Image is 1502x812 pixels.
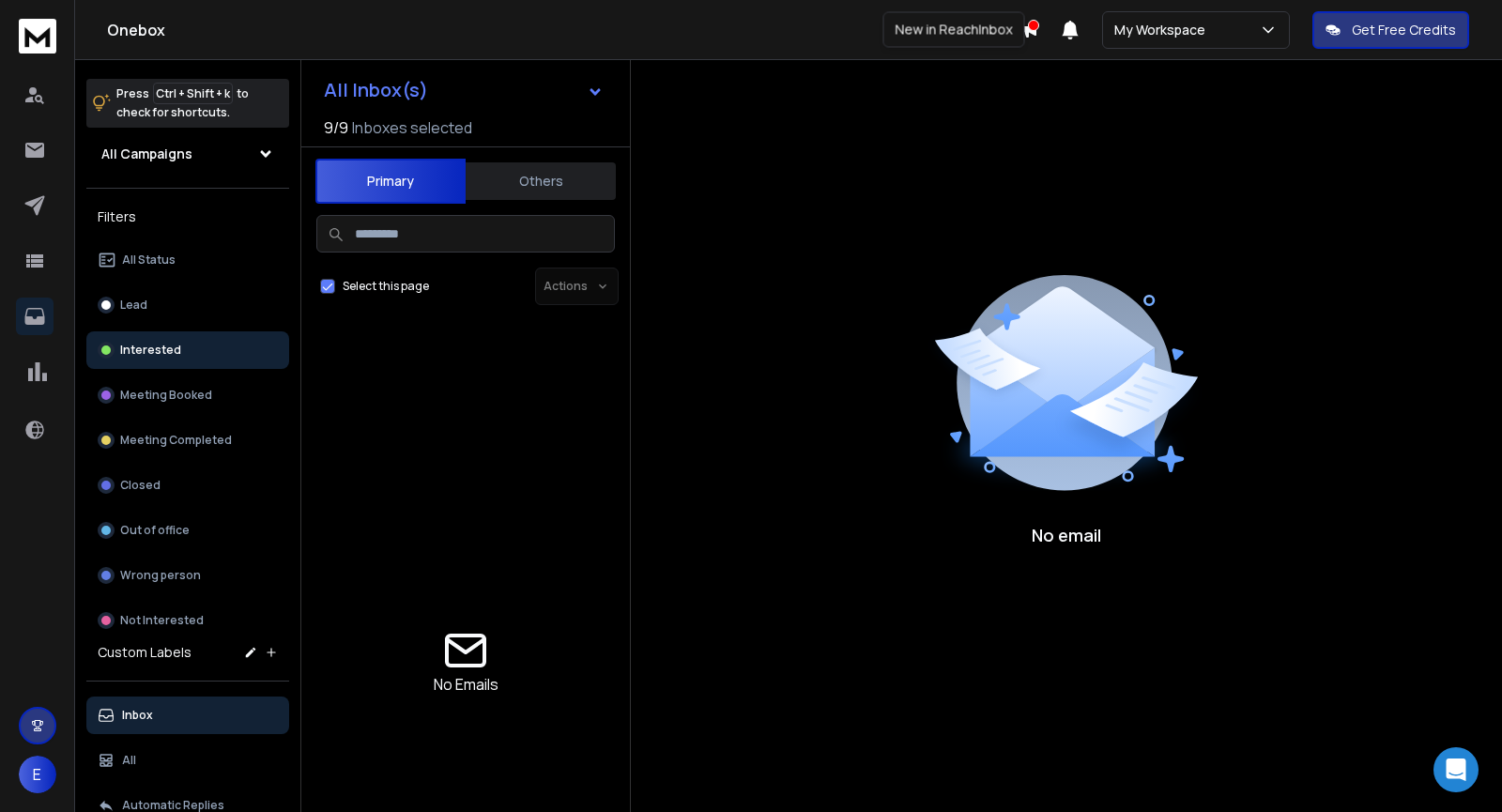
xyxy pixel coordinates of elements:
h3: Filters [86,204,289,230]
h1: All Inbox(s) [324,81,428,100]
h1: All Campaigns [101,145,192,163]
h1: Onebox [107,19,1019,41]
button: Get Free Credits [1312,11,1469,49]
button: Others [466,161,616,202]
p: Get Free Credits [1352,21,1456,39]
span: Ctrl + Shift + k [153,83,233,104]
div: New in ReachInbox [883,12,1025,48]
h3: Custom Labels [98,643,192,662]
p: Meeting Booked [120,388,212,403]
p: No Emails [434,673,498,696]
span: 9 / 9 [324,116,348,139]
p: No email [1032,522,1101,548]
button: Out of office [86,512,289,549]
button: Wrong person [86,557,289,594]
p: Not Interested [120,613,204,628]
label: Select this page [343,279,429,294]
button: All Status [86,241,289,279]
img: logo [19,19,56,54]
button: Closed [86,467,289,504]
button: Interested [86,331,289,369]
button: All [86,742,289,779]
p: Interested [120,343,181,358]
button: Meeting Booked [86,376,289,414]
p: Wrong person [120,568,201,583]
button: E [19,756,56,793]
p: Press to check for shortcuts. [116,84,249,122]
button: Lead [86,286,289,324]
p: Out of office [120,523,190,538]
p: Closed [120,478,161,493]
button: Inbox [86,697,289,734]
div: Open Intercom Messenger [1433,747,1479,792]
p: All [122,753,136,768]
p: All Status [122,253,176,268]
h3: Inboxes selected [352,116,472,139]
p: Meeting Completed [120,433,232,448]
p: Inbox [122,708,153,723]
p: My Workspace [1114,21,1213,39]
p: Lead [120,298,147,313]
button: Primary [315,159,466,204]
button: Not Interested [86,602,289,639]
button: Meeting Completed [86,421,289,459]
button: All Inbox(s) [309,71,619,109]
button: All Campaigns [86,135,289,173]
